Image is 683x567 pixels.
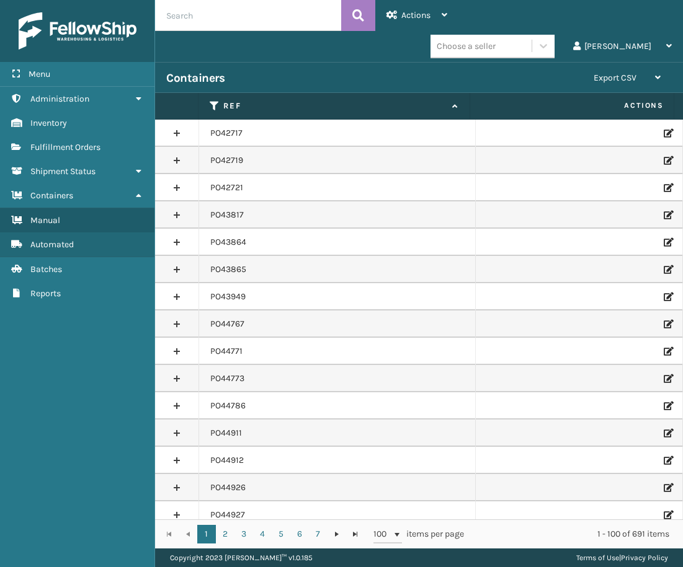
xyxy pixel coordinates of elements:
[210,400,246,412] a: PO44786
[30,239,74,250] span: Automated
[621,553,668,562] a: Privacy Policy
[576,553,619,562] a: Terms of Use
[216,525,234,543] a: 2
[29,69,50,79] span: Menu
[328,525,346,543] a: Go to the next page
[30,288,61,299] span: Reports
[474,95,671,116] span: Actions
[197,525,216,543] a: 1
[253,525,272,543] a: 4
[309,525,328,543] a: 7
[437,40,496,53] div: Choose a seller
[234,525,253,543] a: 3
[664,402,671,410] i: Edit
[664,483,671,492] i: Edit
[401,10,431,20] span: Actions
[373,528,392,540] span: 100
[373,525,464,543] span: items per page
[664,211,671,219] i: Edit
[30,142,100,152] span: Fulfillment Orders
[573,31,672,62] div: [PERSON_NAME]
[210,154,243,167] a: PO42719
[664,456,671,465] i: Edit
[30,94,89,104] span: Administration
[210,127,243,139] a: PO42717
[210,481,246,494] a: PO44926
[664,156,671,165] i: Edit
[30,118,67,128] span: Inventory
[664,292,671,301] i: Edit
[30,264,62,275] span: Batches
[210,345,243,358] a: PO44771
[210,263,246,276] a: PO43865
[30,215,60,226] span: Manual
[664,265,671,274] i: Edit
[210,509,245,521] a: PO44927
[272,525,290,543] a: 5
[210,318,244,330] a: PO44767
[664,183,671,192] i: Edit
[210,182,243,194] a: PO42721
[664,374,671,383] i: Edit
[664,347,671,356] i: Edit
[664,238,671,247] i: Edit
[664,511,671,519] i: Edit
[210,209,244,221] a: PO43817
[350,529,360,539] span: Go to the last page
[210,291,246,303] a: PO43949
[664,320,671,328] i: Edit
[210,454,244,467] a: PO44912
[210,236,246,248] a: PO43864
[30,166,96,177] span: Shipment Status
[170,548,313,567] p: Copyright 2023 [PERSON_NAME]™ v 1.0.185
[594,73,636,83] span: Export CSV
[481,528,669,540] div: 1 - 100 of 691 items
[346,525,365,543] a: Go to the last page
[30,190,73,201] span: Containers
[19,12,136,50] img: logo
[223,100,446,112] label: Ref
[664,429,671,437] i: Edit
[332,529,342,539] span: Go to the next page
[210,427,242,439] a: PO44911
[290,525,309,543] a: 6
[210,372,244,385] a: PO44773
[576,548,668,567] div: |
[166,71,225,86] h3: Containers
[664,129,671,138] i: Edit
